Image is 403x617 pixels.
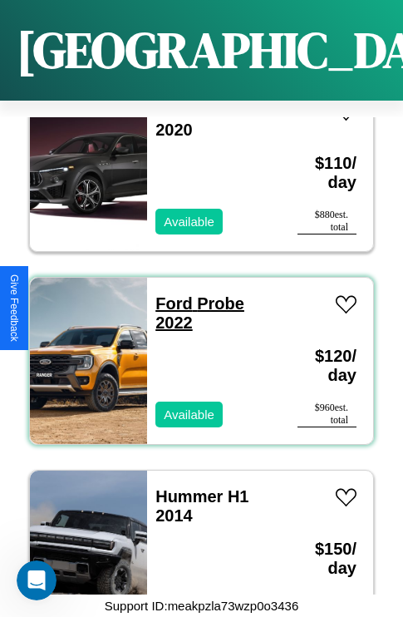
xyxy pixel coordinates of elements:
a: Hummer H1 2014 [155,487,248,525]
div: $ 880 est. total [297,209,356,234]
a: Maserati MC20 2020 [155,101,272,139]
iframe: Intercom live chat [17,560,57,600]
h3: $ 150 / day [297,523,356,595]
h3: $ 120 / day [297,330,356,402]
h3: $ 110 / day [297,137,356,209]
p: Available [164,210,214,233]
a: Ford Probe 2022 [155,294,244,332]
div: $ 960 est. total [297,402,356,427]
p: Available [164,403,214,426]
p: Support ID: meakpzla73wzp0o3436 [105,595,299,617]
div: Give Feedback [8,274,20,342]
